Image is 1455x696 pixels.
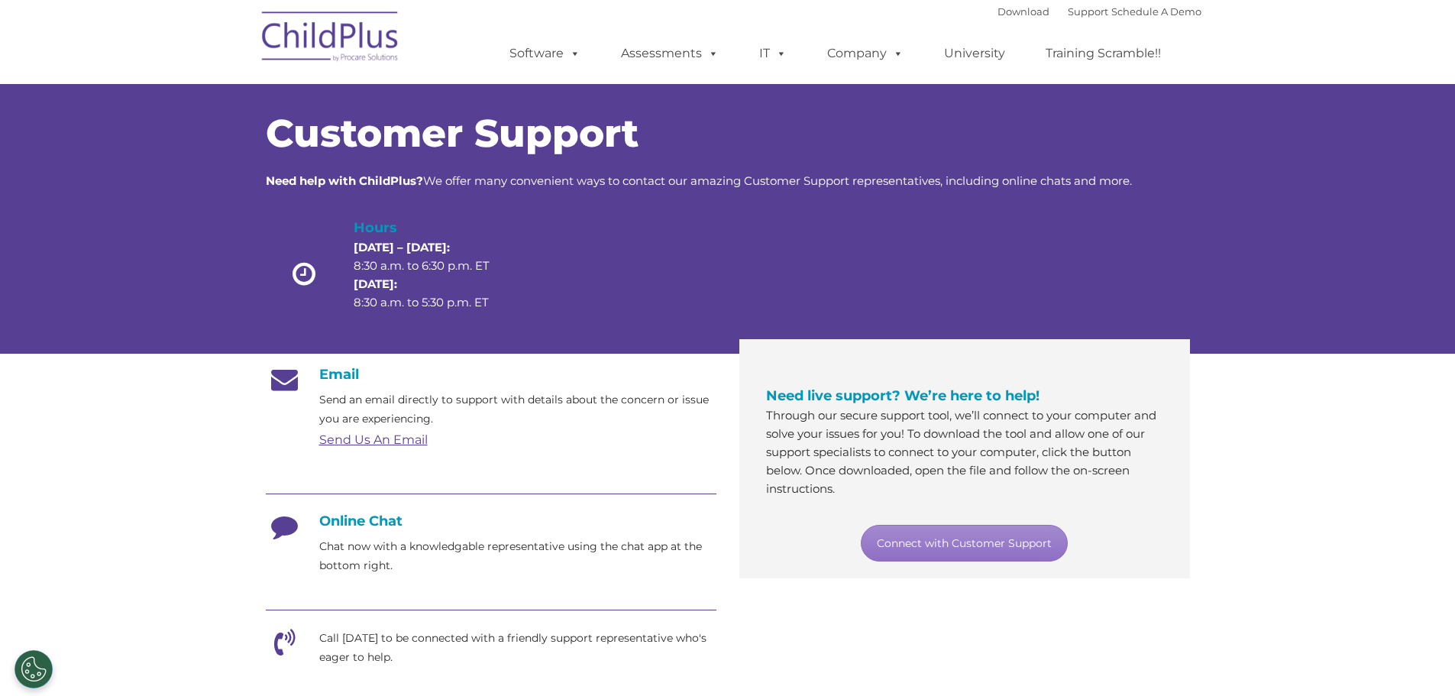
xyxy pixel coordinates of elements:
a: University [929,38,1020,69]
span: We offer many convenient ways to contact our amazing Customer Support representatives, including ... [266,173,1132,188]
p: 8:30 a.m. to 6:30 p.m. ET 8:30 a.m. to 5:30 p.m. ET [354,238,516,312]
a: Download [997,5,1049,18]
font: | [997,5,1201,18]
h4: Email [266,366,716,383]
a: Schedule A Demo [1111,5,1201,18]
a: Software [494,38,596,69]
span: Customer Support [266,110,639,157]
p: Call [DATE] to be connected with a friendly support representative who's eager to help. [319,629,716,667]
strong: [DATE]: [354,277,397,291]
p: Send an email directly to support with details about the concern or issue you are experiencing. [319,390,716,429]
a: Training Scramble!! [1030,38,1176,69]
h4: Hours [354,217,516,238]
span: Need live support? We’re here to help! [766,387,1040,404]
a: Connect with Customer Support [861,525,1068,562]
a: Company [812,38,919,69]
strong: [DATE] – [DATE]: [354,240,450,254]
h4: Online Chat [266,513,716,529]
a: Assessments [606,38,734,69]
button: Cookies Settings [15,650,53,688]
a: Support [1068,5,1108,18]
a: IT [744,38,802,69]
p: Through our secure support tool, we’ll connect to your computer and solve your issues for you! To... [766,406,1163,498]
img: ChildPlus by Procare Solutions [254,1,407,77]
strong: Need help with ChildPlus? [266,173,423,188]
p: Chat now with a knowledgable representative using the chat app at the bottom right. [319,537,716,575]
a: Send Us An Email [319,432,428,447]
